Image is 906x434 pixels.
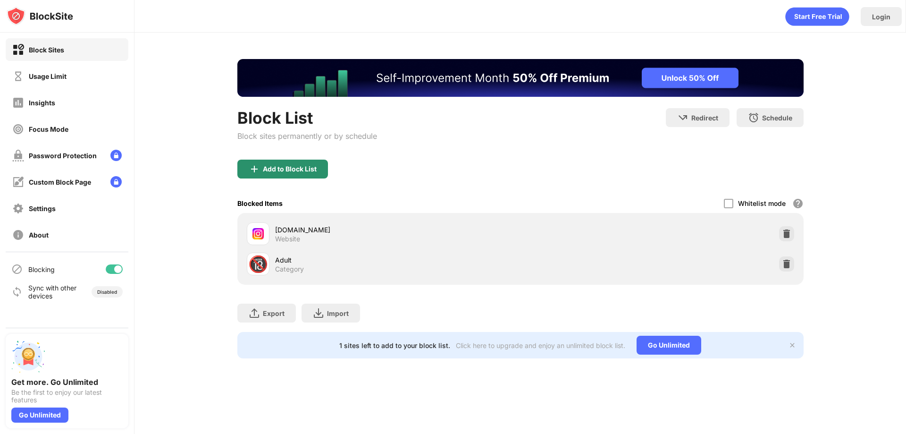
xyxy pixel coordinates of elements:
div: About [29,231,49,239]
div: Redirect [691,114,718,122]
iframe: Banner [237,59,804,97]
div: Website [275,235,300,243]
div: Category [275,265,304,273]
div: Export [263,309,285,317]
div: Get more. Go Unlimited [11,377,123,387]
div: Usage Limit [29,72,67,80]
div: Go Unlimited [11,408,68,423]
div: Whitelist mode [738,199,786,207]
div: Password Protection [29,152,97,160]
div: Blocked Items [237,199,283,207]
img: push-unlimited.svg [11,340,45,374]
img: time-usage-off.svg [12,70,24,82]
div: Block Sites [29,46,64,54]
img: sync-icon.svg [11,286,23,298]
div: Disabled [97,289,117,295]
img: focus-off.svg [12,123,24,135]
img: lock-menu.svg [110,176,122,187]
img: insights-off.svg [12,97,24,109]
div: Adult [275,255,520,265]
img: customize-block-page-off.svg [12,176,24,188]
div: Login [872,13,890,21]
div: Block List [237,108,377,128]
div: Add to Block List [263,165,317,173]
img: about-off.svg [12,229,24,241]
img: block-on.svg [12,44,24,56]
div: Be the first to enjoy our latest features [11,389,123,404]
img: blocking-icon.svg [11,264,23,275]
div: Sync with other devices [28,284,77,300]
img: favicons [252,228,264,239]
div: animation [785,7,849,26]
div: Go Unlimited [637,336,701,355]
div: Custom Block Page [29,178,91,186]
img: logo-blocksite.svg [7,7,73,26]
div: Settings [29,204,56,213]
div: [DOMAIN_NAME] [275,225,520,235]
div: Insights [29,99,55,107]
div: Import [327,309,349,317]
div: Focus Mode [29,125,68,133]
div: Block sites permanently or by schedule [237,131,377,141]
div: 🔞 [248,255,268,274]
div: Click here to upgrade and enjoy an unlimited block list. [456,341,625,349]
img: x-button.svg [789,341,796,349]
div: 1 sites left to add to your block list. [339,341,450,349]
img: settings-off.svg [12,203,24,214]
div: Schedule [762,114,792,122]
img: lock-menu.svg [110,150,122,161]
div: Blocking [28,265,55,273]
img: password-protection-off.svg [12,150,24,162]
